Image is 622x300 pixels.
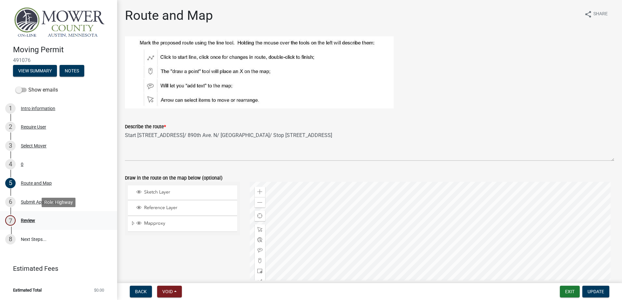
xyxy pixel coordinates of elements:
[579,8,613,20] button: shareShare
[142,220,235,226] span: Mapproxy
[21,181,52,185] div: Route and Map
[142,205,235,211] span: Reference Layer
[13,65,57,77] button: View Summary
[593,10,608,18] span: Share
[128,185,237,200] li: Sketch Layer
[5,262,107,275] a: Estimated Fees
[16,86,58,94] label: Show emails
[560,286,580,297] button: Exit
[588,289,604,294] span: Update
[125,36,394,108] img: map_route_help-sm_333da6f5-167d-485a-96c0-a4452233efe1.jpg
[13,288,42,292] span: Estimated Total
[125,125,166,129] label: Describe the route
[21,106,55,111] div: Intro information
[60,69,84,74] wm-modal-confirm: Notes
[128,201,237,216] li: Reference Layer
[13,57,104,63] span: 491076
[255,211,265,221] div: Find my location
[13,45,112,55] h4: Moving Permit
[127,184,238,233] ul: Layer List
[21,218,35,223] div: Review
[135,189,235,196] div: Sketch Layer
[5,178,16,188] div: 5
[128,217,237,231] li: Mapproxy
[255,187,265,197] div: Zoom in
[255,197,265,207] div: Zoom out
[5,234,16,244] div: 8
[21,162,23,167] div: 0
[21,125,46,129] div: Require User
[135,289,147,294] span: Back
[142,189,235,195] span: Sketch Layer
[135,220,235,227] div: Mapproxy
[60,65,84,77] button: Notes
[125,8,213,23] h1: Route and Map
[42,198,75,207] div: Role: Highway
[5,122,16,132] div: 2
[135,205,235,211] div: Reference Layer
[162,289,173,294] span: Void
[5,159,16,169] div: 4
[125,176,223,181] label: Draw in the route on the map below (optional)
[94,288,104,292] span: $0.00
[582,286,609,297] button: Update
[130,220,135,227] span: Expand
[5,197,16,207] div: 6
[130,286,152,297] button: Back
[21,200,59,204] div: Submit Application
[21,144,47,148] div: Select Mover
[5,141,16,151] div: 3
[5,215,16,226] div: 7
[13,7,107,38] img: Mower County, Minnesota
[5,103,16,114] div: 1
[157,286,182,297] button: Void
[13,69,57,74] wm-modal-confirm: Summary
[584,10,592,18] i: share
